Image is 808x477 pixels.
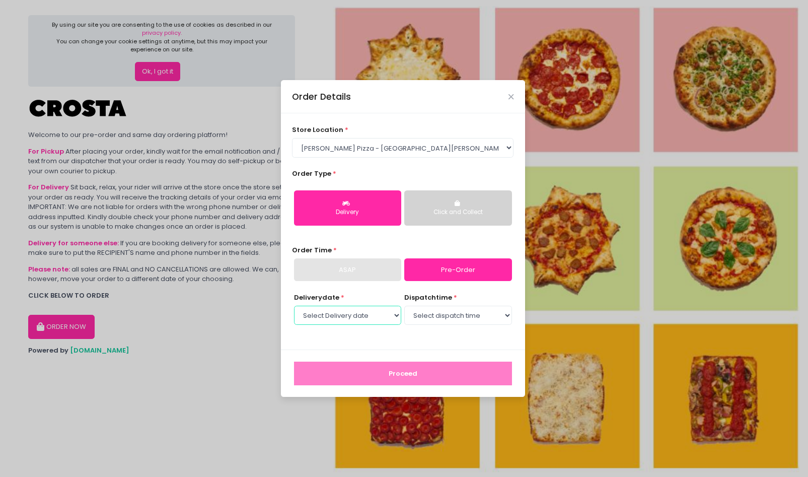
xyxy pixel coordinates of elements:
[404,258,511,282] a: Pre-Order
[292,245,332,255] span: Order Time
[294,190,401,226] button: Delivery
[292,169,331,178] span: Order Type
[411,208,504,217] div: Click and Collect
[508,94,513,99] button: Close
[292,125,343,134] span: store location
[292,90,351,103] div: Order Details
[294,293,339,302] span: Delivery date
[294,362,512,386] button: Proceed
[404,190,511,226] button: Click and Collect
[301,208,394,217] div: Delivery
[404,293,452,302] span: dispatch time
